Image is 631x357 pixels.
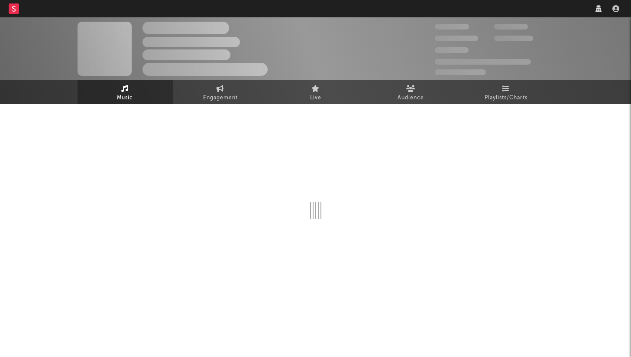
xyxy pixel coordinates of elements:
span: Jump Score: 85.0 [435,69,486,75]
span: 100 000 [494,24,528,29]
a: Audience [363,80,459,104]
span: Engagement [203,93,238,103]
span: 50 000 000 Monthly Listeners [435,59,531,65]
span: Audience [398,93,424,103]
a: Live [268,80,363,104]
a: Playlists/Charts [459,80,554,104]
span: Music [117,93,133,103]
a: Engagement [173,80,268,104]
span: 50 000 000 [435,36,478,41]
span: Playlists/Charts [485,93,527,103]
span: 100 000 [435,47,469,53]
a: Music [78,80,173,104]
span: Live [310,93,321,103]
span: 300 000 [435,24,469,29]
span: 1 000 000 [494,36,533,41]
